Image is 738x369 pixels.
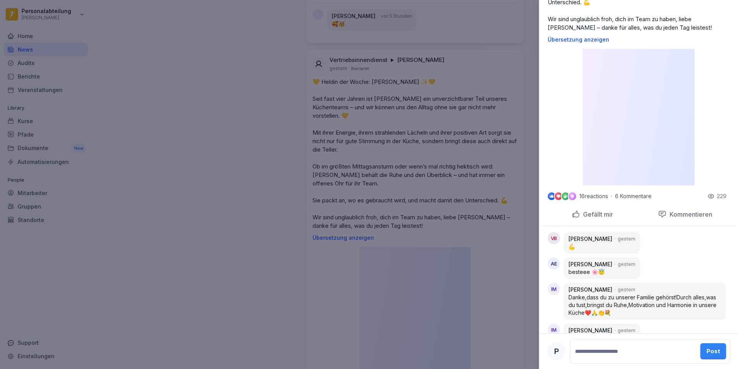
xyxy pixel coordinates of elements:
[568,260,612,268] p: [PERSON_NAME]
[579,193,608,199] p: 16 reactions
[615,193,657,199] p: 6 Kommentare
[700,343,726,359] button: Post
[568,286,612,294] p: [PERSON_NAME]
[548,283,560,295] div: IM
[568,294,721,317] p: Danke,dass du zu unserer Familie gehörst!Durch alles,was du tust,bringst du Ruhe,Motivation und H...
[667,210,712,218] p: Kommentieren
[568,327,612,334] p: [PERSON_NAME]
[568,268,635,276] p: besteee 🌸😇
[547,342,565,361] div: P
[618,235,635,242] p: gestern
[717,192,726,200] p: 229
[548,257,560,270] div: AE
[548,37,730,43] p: Übersetzung anzeigen
[568,235,612,243] p: [PERSON_NAME]
[548,324,560,336] div: IM
[548,232,560,244] div: VB
[618,327,635,334] p: gestern
[706,347,720,356] div: Post
[618,261,635,268] p: gestern
[618,286,635,293] p: gestern
[580,210,613,218] p: Gefällt mir
[568,243,635,250] p: 💪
